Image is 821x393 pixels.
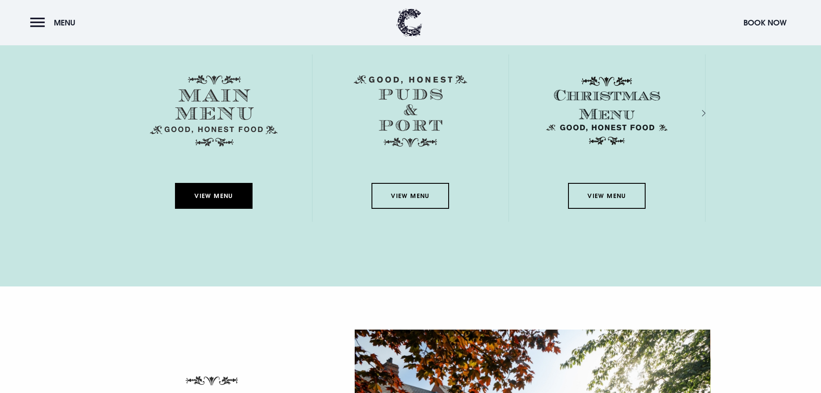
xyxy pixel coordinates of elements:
img: Clandeboye Lodge [396,9,422,37]
img: Menu puds and port [354,75,467,148]
button: Menu [30,13,80,32]
span: Menu [54,18,75,28]
img: Christmas Menu SVG [543,75,671,147]
a: View Menu [568,183,646,209]
a: View Menu [371,183,449,209]
button: Book Now [739,13,791,32]
img: Menu main menu [150,75,278,147]
div: Next slide [690,107,699,119]
a: View Menu [175,183,253,209]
